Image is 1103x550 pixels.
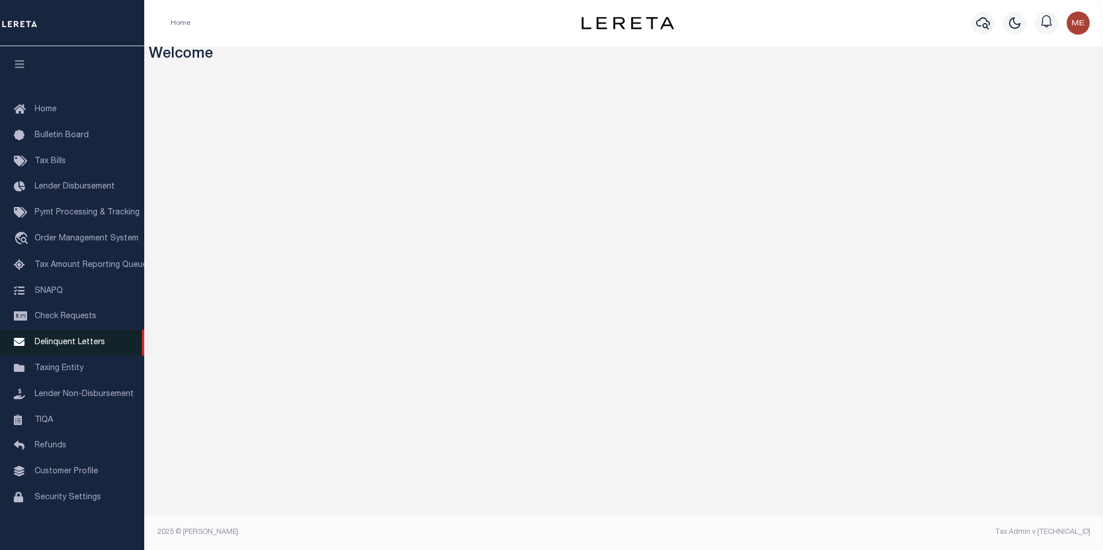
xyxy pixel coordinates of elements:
img: svg+xml;base64,PHN2ZyB4bWxucz0iaHR0cDovL3d3dy53My5vcmcvMjAwMC9zdmciIHBvaW50ZXItZXZlbnRzPSJub25lIi... [1067,12,1090,35]
span: Tax Amount Reporting Queue [35,261,147,269]
span: SNAPQ [35,287,63,295]
div: 2025 © [PERSON_NAME]. [149,527,624,537]
span: Tax Bills [35,157,66,165]
span: TIQA [35,416,53,424]
li: Home [171,18,190,28]
span: Lender Disbursement [35,183,115,191]
h3: Welcome [149,46,1099,64]
span: Pymt Processing & Tracking [35,209,140,217]
span: Bulletin Board [35,131,89,140]
span: Refunds [35,442,66,450]
div: Tax Admin v.[TECHNICAL_ID] [632,527,1090,537]
span: Security Settings [35,494,101,502]
span: Lender Non-Disbursement [35,390,134,398]
span: Taxing Entity [35,364,84,372]
span: Delinquent Letters [35,338,105,346]
i: travel_explore [14,232,32,247]
img: logo-dark.svg [581,17,674,29]
span: Check Requests [35,312,96,321]
span: Customer Profile [35,468,98,476]
span: Order Management System [35,235,138,243]
span: Home [35,106,57,114]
